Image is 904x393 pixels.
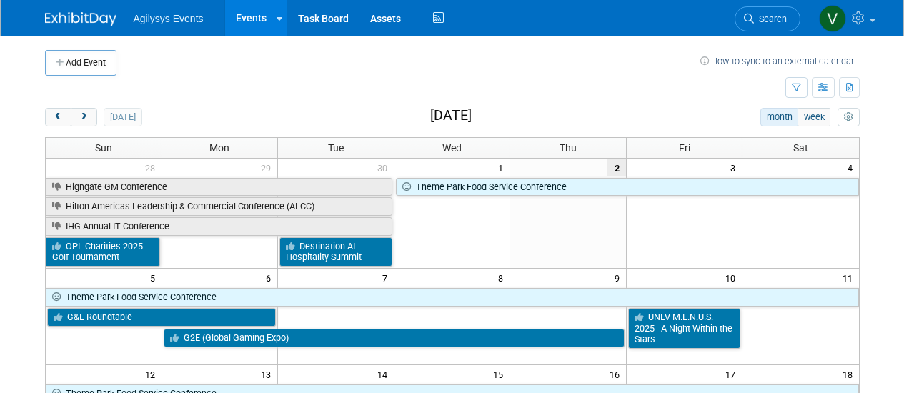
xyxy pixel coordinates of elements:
span: Sun [95,142,112,154]
a: IHG Annual IT Conference [46,217,392,236]
img: Vaitiare Munoz [819,5,846,32]
h2: [DATE] [430,108,472,124]
span: Tue [328,142,344,154]
span: 4 [846,159,859,176]
a: Theme Park Food Service Conference [46,288,859,307]
span: Mon [209,142,229,154]
span: Thu [560,142,577,154]
span: Fri [679,142,690,154]
a: UNLV M.E.N.U.S. 2025 - A Night Within the Stars [628,308,741,349]
button: next [71,108,97,126]
a: G&L Roundtable [47,308,277,327]
span: Sat [793,142,808,154]
span: 17 [724,365,742,383]
img: ExhibitDay [45,12,116,26]
button: Add Event [45,50,116,76]
span: 11 [841,269,859,287]
button: [DATE] [104,108,141,126]
button: myCustomButton [838,108,859,126]
span: 3 [729,159,742,176]
span: 12 [144,365,162,383]
button: prev [45,108,71,126]
i: Personalize Calendar [844,113,853,122]
span: 28 [144,159,162,176]
span: 1 [497,159,510,176]
span: 29 [259,159,277,176]
button: week [798,108,830,126]
button: month [760,108,798,126]
a: OPL Charities 2025 Golf Tournament [46,237,160,267]
a: Destination AI Hospitality Summit [279,237,392,267]
span: 30 [376,159,394,176]
span: Wed [442,142,462,154]
span: 10 [724,269,742,287]
span: 9 [613,269,626,287]
span: 2 [607,159,626,176]
span: 13 [259,365,277,383]
span: 6 [264,269,277,287]
span: 18 [841,365,859,383]
span: 5 [149,269,162,287]
span: Agilysys Events [134,13,204,24]
a: Theme Park Food Service Conference [396,178,859,196]
span: 14 [376,365,394,383]
span: Search [754,14,787,24]
a: G2E (Global Gaming Expo) [164,329,625,347]
span: 16 [608,365,626,383]
span: 15 [492,365,510,383]
span: 8 [497,269,510,287]
a: Hilton Americas Leadership & Commercial Conference (ALCC) [46,197,392,216]
span: 7 [381,269,394,287]
a: Highgate GM Conference [46,178,392,196]
a: How to sync to an external calendar... [700,56,860,66]
a: Search [735,6,800,31]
